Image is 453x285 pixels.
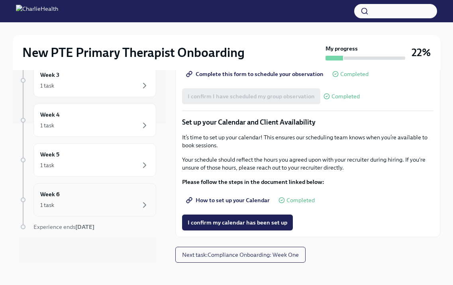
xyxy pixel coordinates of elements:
span: Next task : Compliance Onboarding: Week One [182,251,299,259]
strong: [DATE] [75,223,94,230]
span: Completed [286,197,315,203]
p: Set up your Calendar and Client Availability [182,117,433,127]
div: 1 task [40,161,54,169]
img: CharlieHealth [16,5,58,18]
span: Experience ends [33,223,94,230]
span: Completed [331,94,360,100]
a: Week 31 task [19,64,156,97]
div: 1 task [40,121,54,129]
h6: Week 5 [40,150,59,159]
a: Week 61 task [19,183,156,217]
span: Completed [340,71,369,77]
strong: My progress [326,45,358,53]
strong: Please follow the steps in the document linked below: [182,178,324,185]
h2: New PTE Primary Therapist Onboarding [22,45,245,61]
button: Next task:Compliance Onboarding: Week One [175,247,306,263]
h6: Week 4 [40,110,60,119]
span: How to set up your Calendar [188,196,270,204]
a: Week 41 task [19,103,156,137]
a: Complete this form to schedule your observation [182,66,329,82]
a: Week 51 task [19,143,156,177]
p: Your schedule should reflect the hours you agreed upon with your recruiter during hiring. If you'... [182,156,433,172]
h6: Week 3 [40,70,59,79]
h6: Week 6 [40,190,60,199]
a: How to set up your Calendar [182,192,275,208]
div: 1 task [40,201,54,209]
p: It’s time to set up your calendar! This ensures our scheduling team knows when you’re available t... [182,133,433,149]
div: 1 task [40,82,54,90]
h3: 22% [412,45,431,60]
span: Complete this form to schedule your observation [188,70,324,78]
button: I confirm my calendar has been set up [182,215,293,230]
span: I confirm my calendar has been set up [188,219,287,226]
